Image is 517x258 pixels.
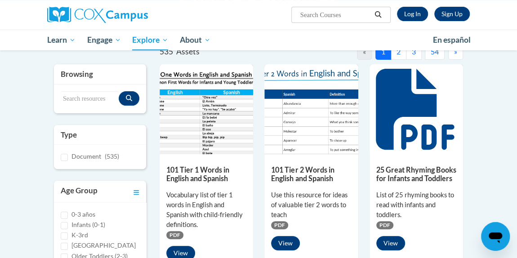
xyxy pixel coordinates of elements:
h3: Age Group [61,185,98,198]
button: 1 [375,44,391,60]
img: d35314be-4b7e-462d-8f95-b17e3d3bb747.pdf [160,64,253,154]
label: Infants (0-1) [71,220,105,230]
h3: Type [61,129,139,140]
span: 535 [160,47,173,56]
span: Engage [87,35,121,45]
span: » [454,47,457,56]
div: Main menu [40,30,477,50]
h5: 25 Great Rhyming Books for Infants and Toddlers [376,165,456,183]
a: Log In [397,7,428,21]
span: Explore [132,35,168,45]
span: Document [71,152,101,160]
button: 2 [391,44,406,60]
span: (535) [105,152,119,160]
div: Vocabulary list of tier 1 words in English and Spanish with child-friendly definitions. [166,190,246,230]
span: PDF [271,221,288,229]
label: [GEOGRAPHIC_DATA] [71,240,136,250]
div: Use this resource for ideas of valuable tier 2 words to teach [271,190,351,220]
a: Explore [126,30,174,50]
a: Cox Campus [47,7,179,23]
a: Toggle collapse [134,185,139,198]
span: Learn [47,35,76,45]
button: Search [371,9,385,20]
span: About [180,35,210,45]
button: View [271,236,300,250]
span: PDF [166,231,183,239]
button: View [376,236,405,250]
span: Assets [176,47,200,56]
a: En español [427,31,477,49]
iframe: Button to launch messaging window [481,222,510,251]
div: List of 25 rhyming books to read with infants and toddlers. [376,190,456,220]
button: Next [448,44,463,60]
span: PDF [376,221,393,229]
h5: 101 Tier 2 Words in English and Spanish [271,165,351,183]
label: K-3rd [71,230,88,240]
button: 3 [406,44,422,60]
nav: Pagination Navigation [312,44,464,60]
img: Cox Campus [47,7,148,23]
button: Search resources [119,91,139,106]
span: En español [433,35,471,44]
h5: 101 Tier 1 Words in English and Spanish [166,165,246,183]
h3: Browsing [61,69,139,80]
input: Search resources [61,91,119,107]
button: 54 [425,44,445,60]
label: 0-3 años [71,209,95,219]
a: About [174,30,216,50]
input: Search Courses [299,9,371,20]
a: Learn [41,30,81,50]
a: Register [434,7,470,21]
img: 836e94b2-264a-47ae-9840-fb2574307f3b.pdf [264,64,358,154]
a: Engage [81,30,127,50]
